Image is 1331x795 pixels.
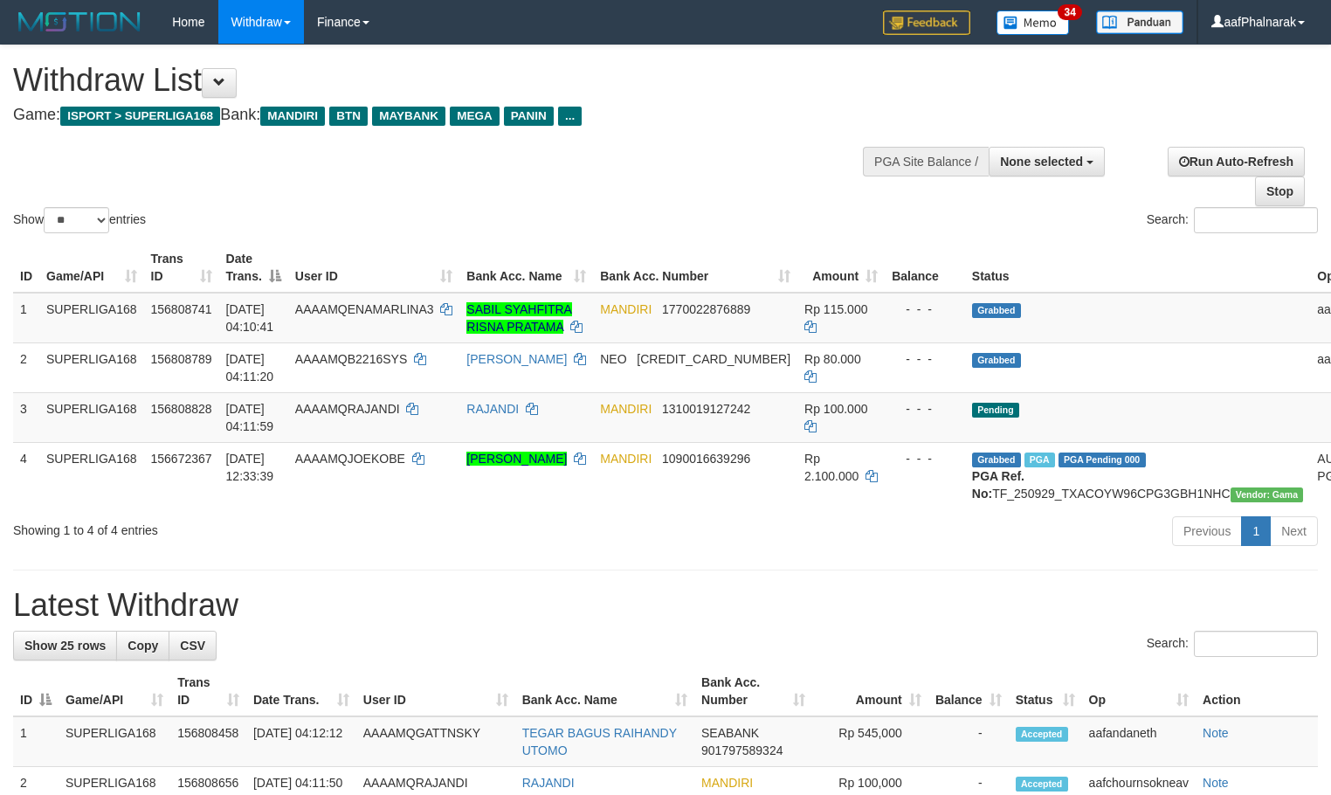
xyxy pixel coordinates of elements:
[246,667,356,716] th: Date Trans.: activate to sort column ascending
[522,726,677,757] a: TEGAR BAGUS RAIHANDY UTOMO
[295,302,434,316] span: AAAAMQENAMARLINA3
[892,350,958,368] div: - - -
[13,515,541,539] div: Showing 1 to 4 of 4 entries
[1196,667,1318,716] th: Action
[558,107,582,126] span: ...
[1194,631,1318,657] input: Search:
[226,452,274,483] span: [DATE] 12:33:39
[812,667,928,716] th: Amount: activate to sort column ascending
[694,667,812,716] th: Bank Acc. Number: activate to sort column ascending
[804,452,859,483] span: Rp 2.100.000
[863,147,989,176] div: PGA Site Balance /
[39,392,144,442] td: SUPERLIGA168
[804,352,861,366] span: Rp 80.000
[701,726,759,740] span: SEABANK
[59,716,170,767] td: SUPERLIGA168
[504,107,554,126] span: PANIN
[1009,667,1082,716] th: Status: activate to sort column ascending
[260,107,325,126] span: MANDIRI
[1082,716,1196,767] td: aafandaneth
[128,639,158,653] span: Copy
[1082,667,1196,716] th: Op: activate to sort column ascending
[972,469,1024,501] b: PGA Ref. No:
[1024,453,1055,467] span: Marked by aafsengchandara
[1147,631,1318,657] label: Search:
[1168,147,1305,176] a: Run Auto-Refresh
[1000,155,1083,169] span: None selected
[1241,516,1271,546] a: 1
[883,10,970,35] img: Feedback.jpg
[1096,10,1183,34] img: panduan.png
[1270,516,1318,546] a: Next
[892,400,958,418] div: - - -
[450,107,500,126] span: MEGA
[13,63,870,98] h1: Withdraw List
[170,667,246,716] th: Trans ID: activate to sort column ascending
[972,353,1021,368] span: Grabbed
[1059,453,1146,467] span: PGA Pending
[1203,776,1229,790] a: Note
[13,667,59,716] th: ID: activate to sort column descending
[515,667,694,716] th: Bank Acc. Name: activate to sort column ascending
[892,450,958,467] div: - - -
[804,402,867,416] span: Rp 100.000
[13,631,117,660] a: Show 25 rows
[169,631,217,660] a: CSV
[44,207,109,233] select: Showentries
[701,743,783,757] span: Copy 901797589324 to clipboard
[288,243,460,293] th: User ID: activate to sort column ascending
[466,402,519,416] a: RAJANDI
[600,452,652,466] span: MANDIRI
[1172,516,1242,546] a: Previous
[295,352,407,366] span: AAAAMQB2216SYS
[170,716,246,767] td: 156808458
[1203,726,1229,740] a: Note
[989,147,1105,176] button: None selected
[701,776,753,790] span: MANDIRI
[459,243,593,293] th: Bank Acc. Name: activate to sort column ascending
[151,452,212,466] span: 156672367
[13,392,39,442] td: 3
[1016,777,1068,792] span: Accepted
[13,293,39,343] td: 1
[600,402,652,416] span: MANDIRI
[1255,176,1305,206] a: Stop
[522,776,575,790] a: RAJANDI
[972,303,1021,318] span: Grabbed
[329,107,368,126] span: BTN
[972,453,1021,467] span: Grabbed
[13,342,39,392] td: 2
[246,716,356,767] td: [DATE] 04:12:12
[997,10,1070,35] img: Button%20Memo.svg
[1058,4,1081,20] span: 34
[39,342,144,392] td: SUPERLIGA168
[885,243,965,293] th: Balance
[812,716,928,767] td: Rp 545,000
[39,442,144,509] td: SUPERLIGA168
[965,243,1310,293] th: Status
[39,293,144,343] td: SUPERLIGA168
[13,107,870,124] h4: Game: Bank:
[13,243,39,293] th: ID
[24,639,106,653] span: Show 25 rows
[60,107,220,126] span: ISPORT > SUPERLIGA168
[637,352,790,366] span: Copy 5859458253786603 to clipboard
[59,667,170,716] th: Game/API: activate to sort column ascending
[662,302,750,316] span: Copy 1770022876889 to clipboard
[1194,207,1318,233] input: Search:
[151,402,212,416] span: 156808828
[972,403,1019,418] span: Pending
[662,402,750,416] span: Copy 1310019127242 to clipboard
[662,452,750,466] span: Copy 1090016639296 to clipboard
[39,243,144,293] th: Game/API: activate to sort column ascending
[226,402,274,433] span: [DATE] 04:11:59
[226,352,274,384] span: [DATE] 04:11:20
[13,442,39,509] td: 4
[593,243,797,293] th: Bank Acc. Number: activate to sort column ascending
[219,243,288,293] th: Date Trans.: activate to sort column descending
[466,302,572,334] a: SABIL SYAHFITRA RISNA PRATAMA
[144,243,219,293] th: Trans ID: activate to sort column ascending
[928,716,1009,767] td: -
[1147,207,1318,233] label: Search:
[13,207,146,233] label: Show entries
